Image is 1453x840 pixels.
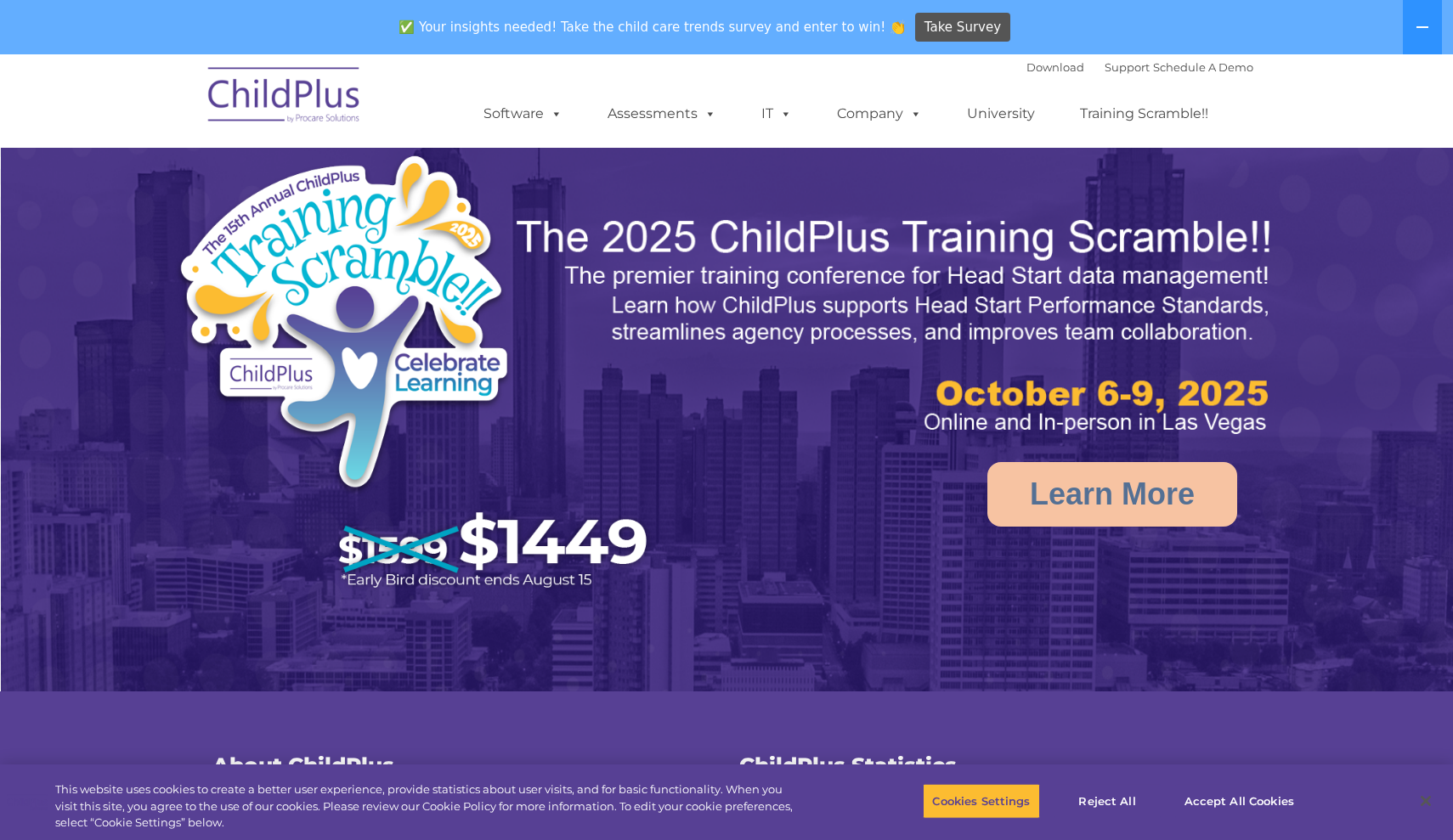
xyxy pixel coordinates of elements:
button: Accept All Cookies [1175,783,1303,819]
img: ChildPlus by Procare Solutions [200,55,370,140]
a: Download [1026,60,1084,74]
a: Learn More [987,462,1237,527]
font: | [1026,60,1253,74]
button: Cookies Settings [923,783,1039,819]
div: This website uses cookies to create a better user experience, provide statistics about user visit... [55,781,800,832]
a: Schedule A Demo [1153,60,1253,74]
a: University [950,97,1052,131]
a: Software [466,97,580,131]
a: Assessments [591,97,733,131]
span: ✅ Your insights needed! Take the child care trends survey and enter to win! 👏 [393,11,913,44]
a: Support [1105,60,1150,74]
button: Close [1407,782,1445,820]
a: IT [744,97,809,131]
a: Company [820,97,939,131]
span: About ChildPlus [212,753,394,778]
button: Reject All [1054,783,1161,819]
a: Take Survey [915,13,1011,42]
span: ChildPlus Statistics [739,753,957,778]
a: Training Scramble!! [1063,97,1225,131]
span: Take Survey [924,13,1001,42]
